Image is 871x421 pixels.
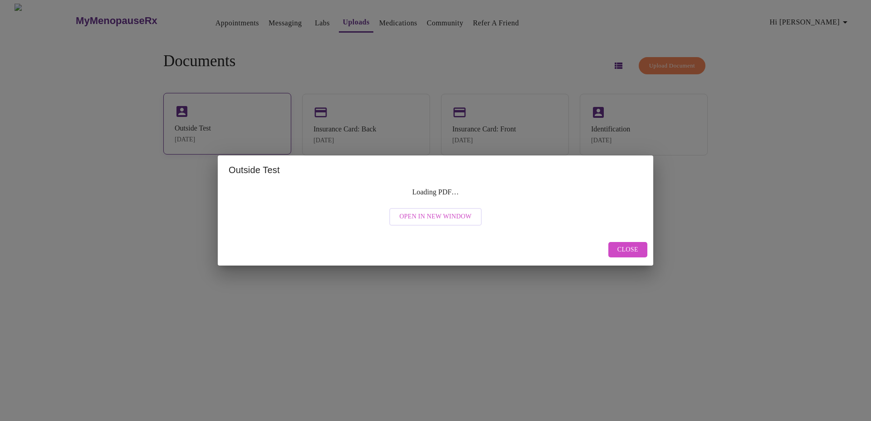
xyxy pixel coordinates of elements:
span: Close [617,244,638,256]
span: Open in New Window [399,211,471,223]
div: Loading PDF… [412,188,459,196]
button: Close [608,242,647,258]
button: Open in New Window [389,208,481,226]
h2: Outside Test [229,163,642,177]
